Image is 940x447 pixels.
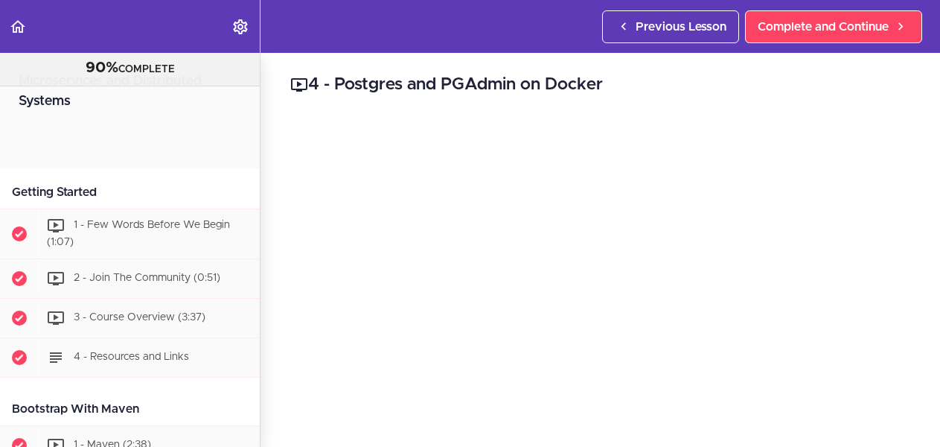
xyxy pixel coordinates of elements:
[758,18,889,36] span: Complete and Continue
[74,352,189,362] span: 4 - Resources and Links
[9,18,27,36] svg: Back to course curriculum
[231,18,249,36] svg: Settings Menu
[86,60,118,75] span: 90%
[636,18,726,36] span: Previous Lesson
[74,273,220,283] span: 2 - Join The Community (0:51)
[74,312,205,323] span: 3 - Course Overview (3:37)
[290,72,910,98] h2: 4 - Postgres and PGAdmin on Docker
[745,10,922,43] a: Complete and Continue
[47,220,230,247] span: 1 - Few Words Before We Begin (1:07)
[19,59,241,78] div: COMPLETE
[602,10,739,43] a: Previous Lesson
